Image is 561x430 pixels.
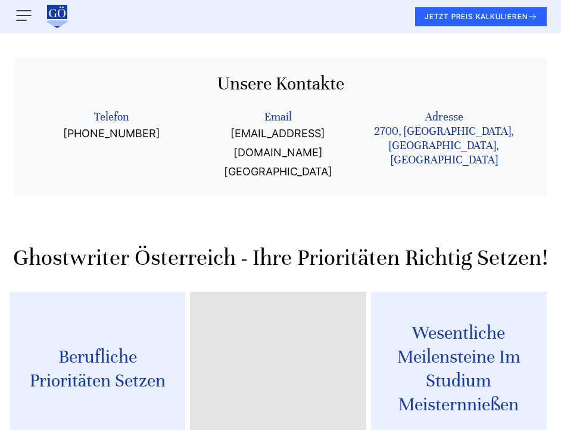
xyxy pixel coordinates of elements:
[195,124,361,181] a: [EMAIL_ADDRESS][DOMAIN_NAME][GEOGRAPHIC_DATA]
[63,124,160,143] a: [PHONE_NUMBER]
[415,7,547,26] button: JETZT PREIS KALKULIEREN
[361,110,527,124] p: Adresse
[45,5,69,29] img: wirschreiben
[14,6,33,25] img: Menu open
[10,243,551,272] h2: Ghostwriter Österreich - Ihre Prioritäten richtig setzen!
[195,110,361,124] p: Email
[29,72,532,96] h3: Unsere Kontakte
[361,124,527,167] p: 2700, [GEOGRAPHIC_DATA], [GEOGRAPHIC_DATA], [GEOGRAPHIC_DATA]
[29,110,195,124] p: Telefon
[10,331,185,407] p: Berufliche Prioritäten setzen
